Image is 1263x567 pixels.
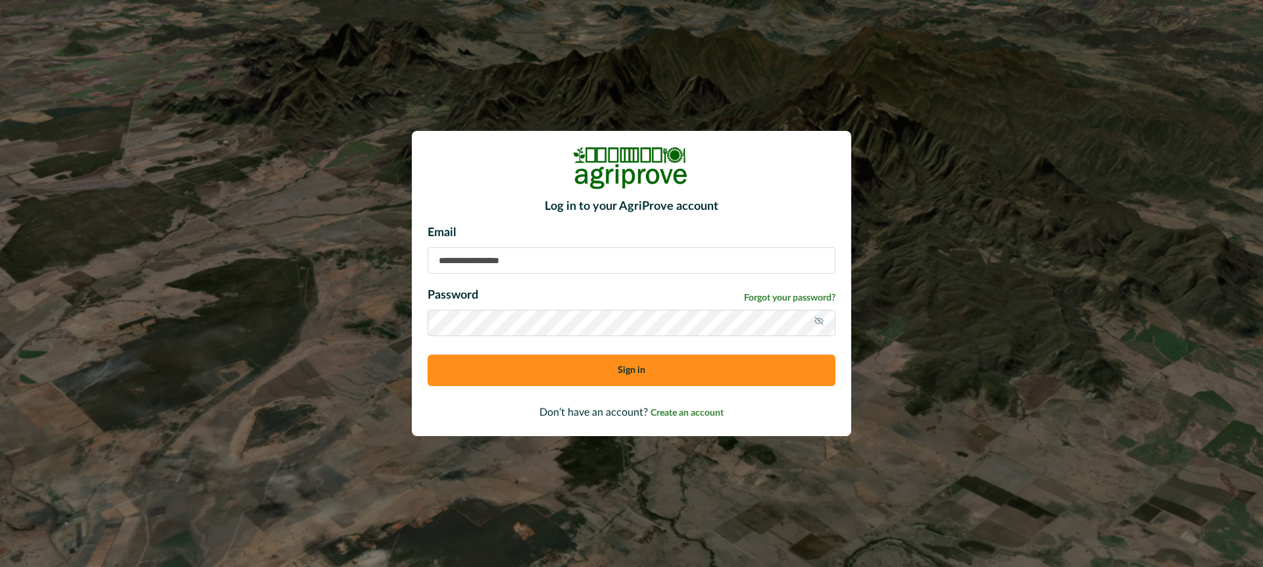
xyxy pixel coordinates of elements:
[428,287,478,305] p: Password
[651,407,724,418] a: Create an account
[428,200,835,214] h2: Log in to your AgriProve account
[572,147,691,189] img: Logo Image
[651,408,724,418] span: Create an account
[428,405,835,420] p: Don’t have an account?
[428,355,835,386] button: Sign in
[744,291,835,305] a: Forgot your password?
[428,224,835,242] p: Email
